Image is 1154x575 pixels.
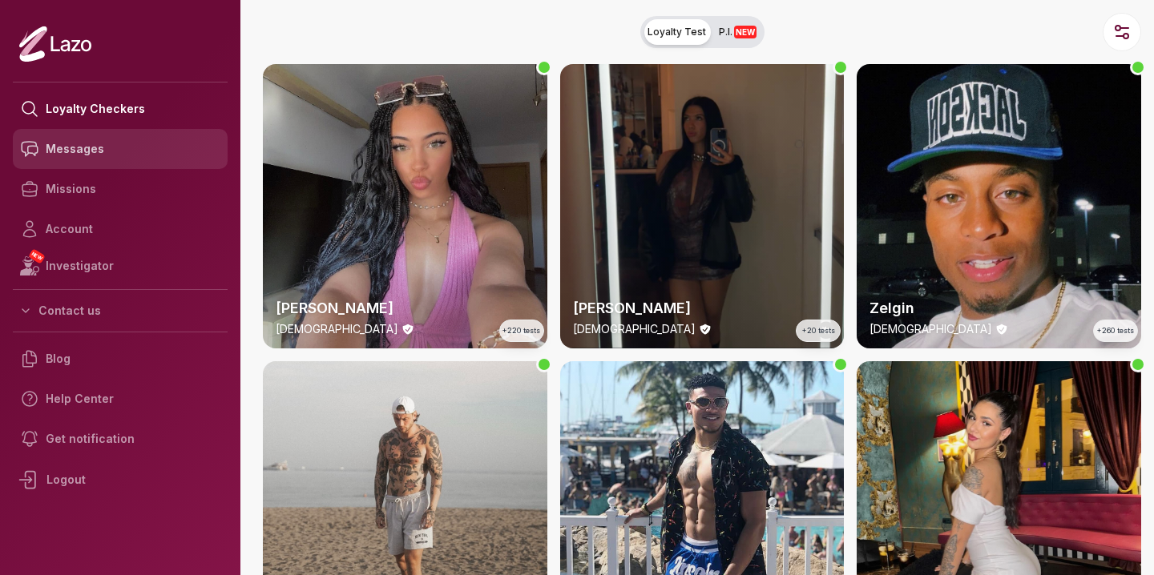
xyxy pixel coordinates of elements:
h2: [PERSON_NAME] [573,297,832,320]
img: checker [263,64,547,348]
a: NEWInvestigator [13,249,228,283]
span: +260 tests [1097,325,1134,336]
span: P.I. [719,26,757,38]
a: Messages [13,129,228,169]
a: Account [13,209,228,249]
p: [DEMOGRAPHIC_DATA] [573,321,696,337]
span: NEW [28,248,46,264]
a: Loyalty Checkers [13,89,228,129]
a: Help Center [13,379,228,419]
h2: Zelgin [870,297,1128,320]
img: checker [857,64,1141,348]
a: Missions [13,169,228,209]
p: [DEMOGRAPHIC_DATA] [276,321,398,337]
a: Get notification [13,419,228,459]
img: checker [560,64,845,348]
span: +220 tests [502,325,540,336]
button: Contact us [13,296,228,325]
a: thumbchecker[PERSON_NAME][DEMOGRAPHIC_DATA]+220 tests [263,64,547,348]
div: Logout [13,459,228,501]
a: Blog [13,339,228,379]
a: thumbchecker[PERSON_NAME][DEMOGRAPHIC_DATA]+20 tests [560,64,845,348]
span: Loyalty Test [648,26,706,38]
a: thumbcheckerZelgin[DEMOGRAPHIC_DATA]+260 tests [857,64,1141,348]
p: [DEMOGRAPHIC_DATA] [870,321,992,337]
span: +20 tests [802,325,835,336]
span: NEW [734,26,757,38]
h2: [PERSON_NAME] [276,297,535,320]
